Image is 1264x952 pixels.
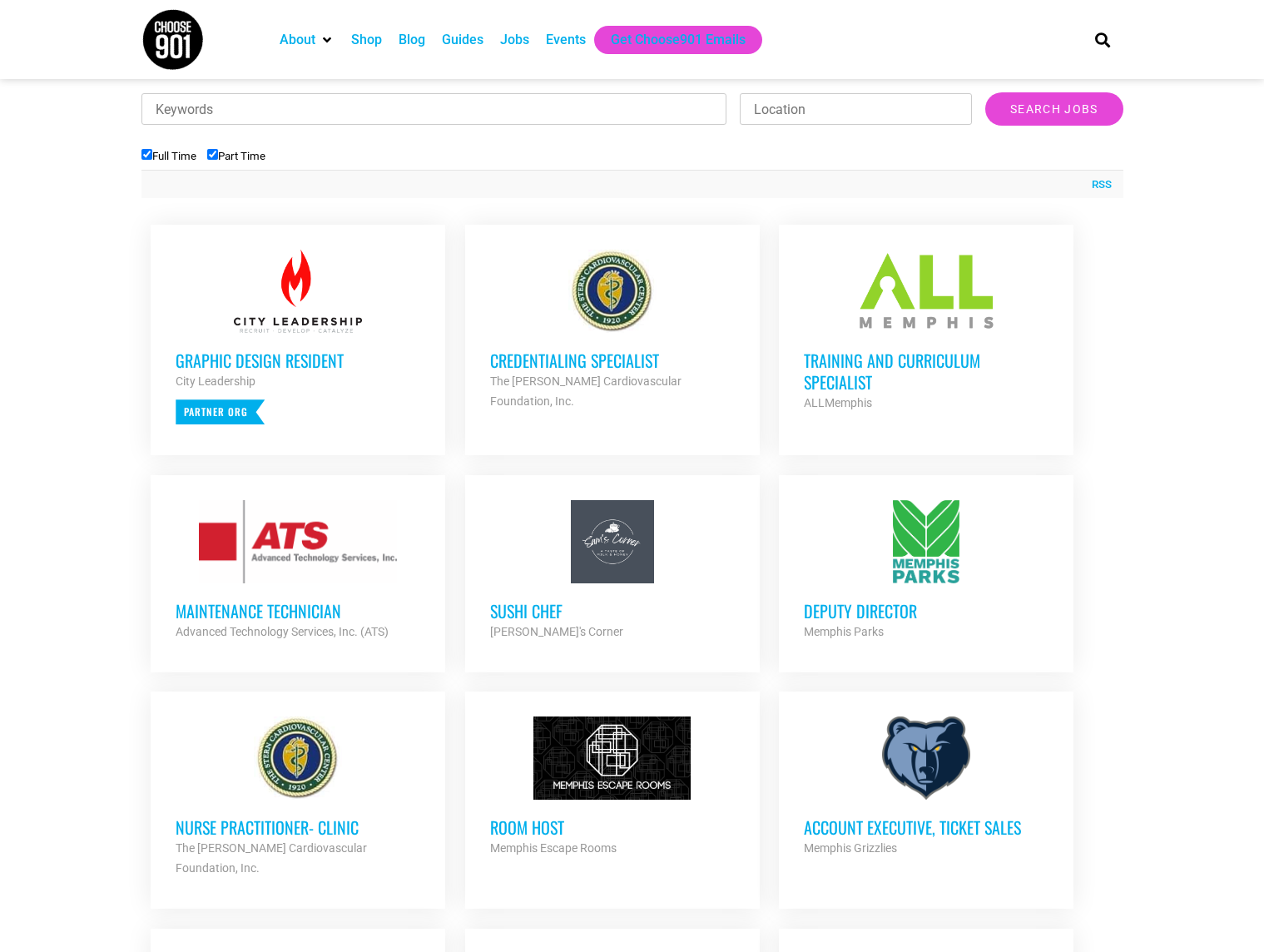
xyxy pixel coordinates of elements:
[804,816,1048,838] h3: Account Executive, Ticket Sales
[442,30,483,50] a: Guides
[490,600,735,622] h3: Sushi Chef
[280,30,315,50] a: About
[207,150,265,162] label: Part Time
[1083,176,1112,193] a: RSS
[399,30,425,50] a: Blog
[546,30,586,50] a: Events
[151,692,445,903] a: Nurse Practitioner- Clinic The [PERSON_NAME] Cardiovascular Foundation, Inc.
[490,625,623,638] strong: [PERSON_NAME]'s Corner
[1088,26,1116,53] div: Search
[740,93,972,125] input: Location
[490,350,735,371] h3: Credentialing Specialist
[176,350,420,371] h3: Graphic Design Resident
[271,26,1067,54] nav: Main nav
[176,600,420,622] h3: Maintenance Technician
[465,475,760,667] a: Sushi Chef [PERSON_NAME]'s Corner
[151,225,445,449] a: Graphic Design Resident City Leadership Partner Org
[804,396,872,409] strong: ALLMemphis
[151,475,445,667] a: Maintenance Technician Advanced Technology Services, Inc. (ATS)
[465,692,760,883] a: Room Host Memphis Escape Rooms
[804,600,1048,622] h3: Deputy Director
[985,92,1123,126] input: Search Jobs
[351,30,382,50] a: Shop
[176,374,255,388] strong: City Leadership
[779,225,1073,438] a: Training and Curriculum Specialist ALLMemphis
[490,374,682,408] strong: The [PERSON_NAME] Cardiovascular Foundation, Inc.
[176,841,367,875] strong: The [PERSON_NAME] Cardiovascular Foundation, Inc.
[207,149,218,160] input: Part Time
[141,149,152,160] input: Full Time
[141,93,727,125] input: Keywords
[500,30,529,50] a: Jobs
[271,26,343,54] div: About
[141,150,196,162] label: Full Time
[176,816,420,838] h3: Nurse Practitioner- Clinic
[176,625,389,638] strong: Advanced Technology Services, Inc. (ATS)
[779,475,1073,667] a: Deputy Director Memphis Parks
[779,692,1073,883] a: Account Executive, Ticket Sales Memphis Grizzlies
[611,30,746,50] a: Get Choose901 Emails
[804,625,884,638] strong: Memphis Parks
[804,841,897,855] strong: Memphis Grizzlies
[465,225,760,436] a: Credentialing Specialist The [PERSON_NAME] Cardiovascular Foundation, Inc.
[490,816,735,838] h3: Room Host
[490,841,617,855] strong: Memphis Escape Rooms
[804,350,1048,393] h3: Training and Curriculum Specialist
[176,399,265,424] p: Partner Org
